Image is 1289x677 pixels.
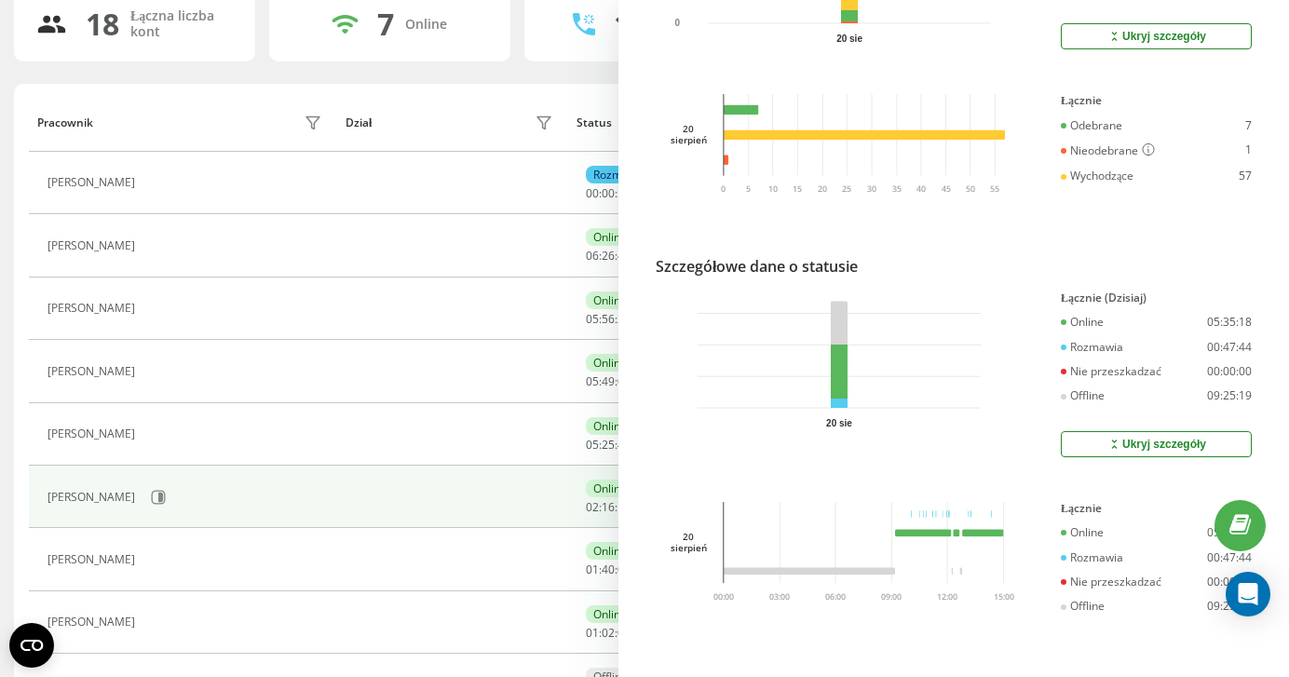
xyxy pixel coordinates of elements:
span: 06 [586,248,599,264]
div: [PERSON_NAME] [47,239,140,252]
div: Dział [346,116,372,129]
div: Nieodebrane [1061,143,1155,158]
div: 00:00:00 [1207,575,1252,589]
span: 49 [602,373,615,389]
text: 0 [675,18,681,28]
div: Pracownik [37,116,93,129]
div: : : [586,250,631,263]
div: Rozmawia [1061,551,1123,564]
span: 02 [586,499,599,515]
div: Szczegółowe dane o statusie [656,255,858,278]
div: : : [586,563,631,576]
div: Online [405,17,447,33]
text: 20 sie [836,34,862,44]
text: 35 [892,183,902,196]
text: 15 [794,183,803,196]
text: 00:00 [713,590,734,603]
div: 05:35:18 [1207,316,1252,329]
div: Łączna liczba kont [130,8,233,40]
div: Wychodzące [1061,169,1133,183]
div: : : [586,439,631,452]
div: 7 [1245,119,1252,132]
div: Nie przeszkadzać [1061,575,1161,589]
span: 25 [602,437,615,453]
div: 00:00:00 [1207,365,1252,378]
text: 40 [916,183,926,196]
text: 30 [867,183,876,196]
div: 1 [614,7,631,42]
div: : : [586,187,631,200]
div: Łącznie (Dzisiaj) [1061,291,1252,305]
div: sierpień [670,134,707,145]
div: 20 [670,531,707,542]
span: 00 [602,185,615,201]
text: 12:00 [938,590,958,603]
button: Open CMP widget [9,623,54,668]
div: Łącznie [1061,94,1252,107]
div: Rozmawia [1061,341,1123,354]
div: 05:35:18 [1207,526,1252,539]
span: 02 [602,625,615,641]
div: [PERSON_NAME] [47,176,140,189]
span: 40 [602,562,615,577]
div: : : [586,313,631,326]
button: Ukryj szczegóły [1061,23,1252,49]
text: 09:00 [882,590,902,603]
div: [PERSON_NAME] [47,302,140,315]
text: 20 [818,183,827,196]
div: Offline [1061,600,1105,613]
span: 16 [602,499,615,515]
div: Online [586,480,634,497]
text: 50 [966,183,975,196]
div: : : [586,627,631,640]
div: 18 [86,7,119,42]
text: 10 [768,183,778,196]
span: 05 [586,437,599,453]
div: : : [586,375,631,388]
span: 26 [602,248,615,264]
div: Open Intercom Messenger [1226,572,1270,616]
div: 57 [1239,169,1252,183]
div: Ukryj szczegóły [1106,437,1206,452]
span: 56 [602,311,615,327]
div: [PERSON_NAME] [47,491,140,504]
div: : : [586,501,631,514]
div: Online [586,417,634,435]
text: 5 [746,183,751,196]
div: 09:25:19 [1207,389,1252,402]
div: 1 [1245,143,1252,158]
span: 01 [586,625,599,641]
span: 00 [586,185,599,201]
div: 00:47:44 [1207,341,1252,354]
div: Online [586,605,634,623]
text: 20 sie [826,418,852,428]
div: Online [586,228,634,246]
div: [PERSON_NAME] [47,365,140,378]
div: [PERSON_NAME] [47,427,140,440]
text: 45 [942,183,951,196]
div: Online [586,291,634,309]
div: 09:25:19 [1207,600,1252,613]
div: Łącznie [1061,502,1252,515]
div: Online [1061,316,1104,329]
div: sierpień [670,542,707,553]
text: 03:00 [770,590,791,603]
text: 0 [722,183,726,196]
div: Online [586,542,634,560]
div: Ukryj szczegóły [1106,29,1206,44]
text: 55 [990,183,999,196]
span: 01 [586,562,599,577]
div: [PERSON_NAME] [47,553,140,566]
div: Offline [1061,389,1105,402]
span: 05 [586,373,599,389]
text: 06:00 [826,590,847,603]
div: [PERSON_NAME] [47,616,140,629]
text: 25 [842,183,851,196]
div: Rozmawia [586,166,654,183]
div: 00:47:44 [1207,551,1252,564]
div: Odebrane [1061,119,1122,132]
text: 15:00 [995,590,1015,603]
div: 7 [377,7,394,42]
div: Online [586,354,634,372]
div: Online [1061,526,1104,539]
